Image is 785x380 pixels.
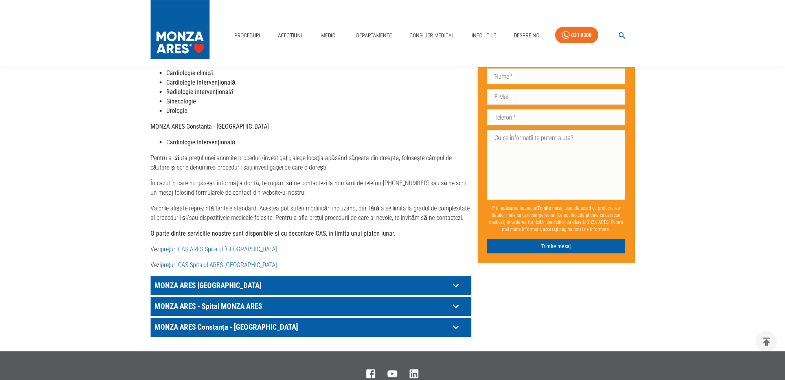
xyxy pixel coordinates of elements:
strong: MONZA ARES Constanța - [GEOGRAPHIC_DATA] [151,123,269,130]
a: 031 9300 [555,27,598,44]
b: Trimite mesaj [537,205,564,211]
p: MONZA ARES [GEOGRAPHIC_DATA] [153,279,450,291]
button: Trimite mesaj [487,239,625,254]
p: Vezi . [151,260,471,270]
strong: Urologie [166,107,188,114]
a: Despre Noi [511,28,544,44]
a: prețuri CAS ARES Spitalul [GEOGRAPHIC_DATA] [161,245,277,253]
a: Proceduri [231,28,263,44]
a: Afecțiuni [275,28,305,44]
strong: Cardiologie intervențională [166,79,235,86]
strong: Cardiologie Intervențională [166,138,235,146]
strong: Cardiologie clinică [166,69,214,77]
p: În cazul în care nu găsești informația dorită, te rugăm să ne contactezi la numărul de telefon [P... [151,179,471,197]
p: Vezi . [151,245,471,254]
div: MONZA ARES [GEOGRAPHIC_DATA] [151,276,471,295]
div: 031 9300 [571,30,592,40]
div: MONZA ARES Constanța - [GEOGRAPHIC_DATA] [151,318,471,337]
div: MONZA ARES - Spital MONZA ARES [151,297,471,316]
a: Medici [316,28,342,44]
p: Valorile afișate reprezintă tarifele standard. Acestea pot suferi modificări incluzând, dar fără ... [151,204,471,223]
strong: Radiologie intervențională [166,88,233,96]
p: MONZA ARES - Spital MONZA ARES [153,300,450,312]
p: Pentru a căuta prețul unei anumite proceduri/investigații, alege locația apăsând săgeata din drea... [151,153,471,172]
a: Info Utile [469,28,499,44]
p: MONZA ARES Constanța - [GEOGRAPHIC_DATA] [153,321,450,333]
a: Consilier Medical [406,28,457,44]
p: Prin apăsarea butonului , sunt de acord cu prelucrarea datelor mele cu caracter personal (ce pot ... [487,201,625,236]
a: prețuri CAS Spitalul ARES [GEOGRAPHIC_DATA] [161,261,277,269]
strong: Ginecologie [166,98,196,105]
a: Departamente [353,28,395,44]
button: delete [756,331,777,352]
strong: O parte dintre serviciile noastre sunt disponibile și cu decontare CAS, în limita unui plafon lunar. [151,230,395,237]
